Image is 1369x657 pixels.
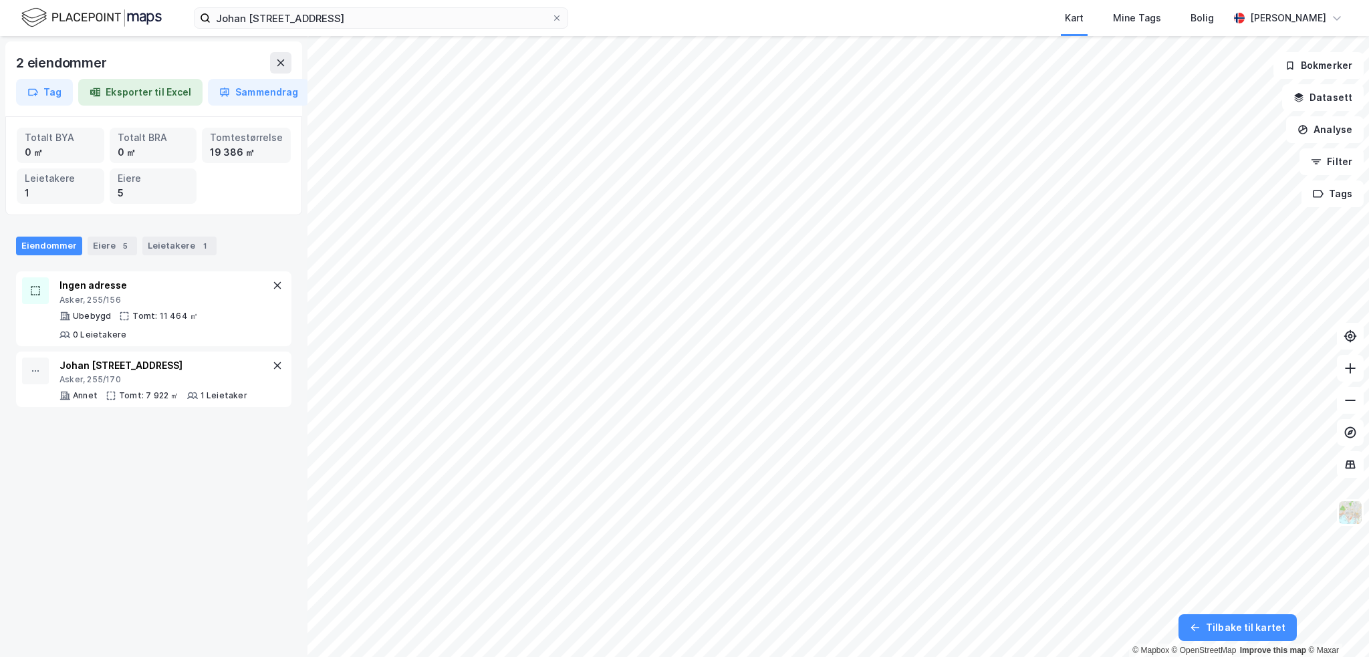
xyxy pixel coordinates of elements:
div: Eiendommer [16,237,82,255]
a: OpenStreetMap [1172,646,1237,655]
div: 0 ㎡ [25,145,96,160]
div: Ubebygd [73,311,111,321]
div: 1 [25,186,96,201]
button: Tags [1301,180,1364,207]
div: Leietakere [142,237,217,255]
div: 0 Leietakere [73,330,126,340]
div: 5 [118,186,189,201]
a: Improve this map [1240,646,1306,655]
div: Asker, 255/170 [59,374,247,385]
div: Totalt BYA [25,130,96,145]
div: Totalt BRA [118,130,189,145]
button: Tilbake til kartet [1178,614,1297,641]
a: Mapbox [1132,646,1169,655]
div: Ingen adresse [59,277,269,293]
img: logo.f888ab2527a4732fd821a326f86c7f29.svg [21,6,162,29]
img: Z [1338,500,1363,525]
div: Mine Tags [1113,10,1161,26]
button: Datasett [1282,84,1364,111]
button: Sammendrag [208,79,309,106]
div: Tomtestørrelse [210,130,283,145]
div: Asker, 255/156 [59,295,269,305]
div: Johan [STREET_ADDRESS] [59,358,247,374]
div: 19 386 ㎡ [210,145,283,160]
button: Analyse [1286,116,1364,143]
input: Søk på adresse, matrikkel, gårdeiere, leietakere eller personer [211,8,551,28]
div: Eiere [118,171,189,186]
button: Bokmerker [1273,52,1364,79]
div: 2 eiendommer [16,52,110,74]
div: 0 ㎡ [118,145,189,160]
div: 5 [118,239,132,253]
div: 1 Leietaker [201,390,247,401]
div: Annet [73,390,98,401]
div: Tomt: 11 464 ㎡ [132,311,198,321]
div: Bolig [1191,10,1214,26]
iframe: Chat Widget [1302,593,1369,657]
div: [PERSON_NAME] [1250,10,1326,26]
div: 1 [198,239,211,253]
div: Leietakere [25,171,96,186]
button: Tag [16,79,73,106]
div: Kontrollprogram for chat [1302,593,1369,657]
div: Eiere [88,237,137,255]
div: Kart [1065,10,1084,26]
div: Tomt: 7 922 ㎡ [119,390,179,401]
button: Eksporter til Excel [78,79,203,106]
button: Filter [1299,148,1364,175]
